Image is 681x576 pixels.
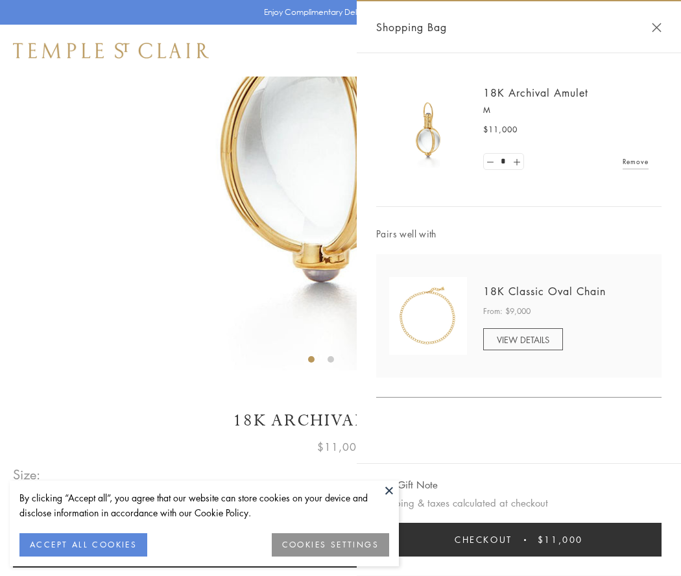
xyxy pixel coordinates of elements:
[13,464,42,485] span: Size:
[389,277,467,355] img: N88865-OV18
[317,438,364,455] span: $11,000
[538,533,583,547] span: $11,000
[19,490,389,520] div: By clicking “Accept all”, you agree that our website can store cookies on your device and disclos...
[623,154,649,169] a: Remove
[455,533,512,547] span: Checkout
[272,533,389,557] button: COOKIES SETTINGS
[376,495,662,511] p: Shipping & taxes calculated at checkout
[376,226,662,241] span: Pairs well with
[483,284,606,298] a: 18K Classic Oval Chain
[389,91,467,169] img: 18K Archival Amulet
[483,86,588,100] a: 18K Archival Amulet
[13,409,668,432] h1: 18K Archival Amulet
[376,523,662,557] button: Checkout $11,000
[484,154,497,170] a: Set quantity to 0
[652,23,662,32] button: Close Shopping Bag
[376,19,447,36] span: Shopping Bag
[376,477,438,493] button: Add Gift Note
[497,333,549,346] span: VIEW DETAILS
[483,305,531,318] span: From: $9,000
[483,104,649,117] p: M
[483,123,518,136] span: $11,000
[483,328,563,350] a: VIEW DETAILS
[19,533,147,557] button: ACCEPT ALL COOKIES
[264,6,411,19] p: Enjoy Complimentary Delivery & Returns
[13,43,209,58] img: Temple St. Clair
[510,154,523,170] a: Set quantity to 2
